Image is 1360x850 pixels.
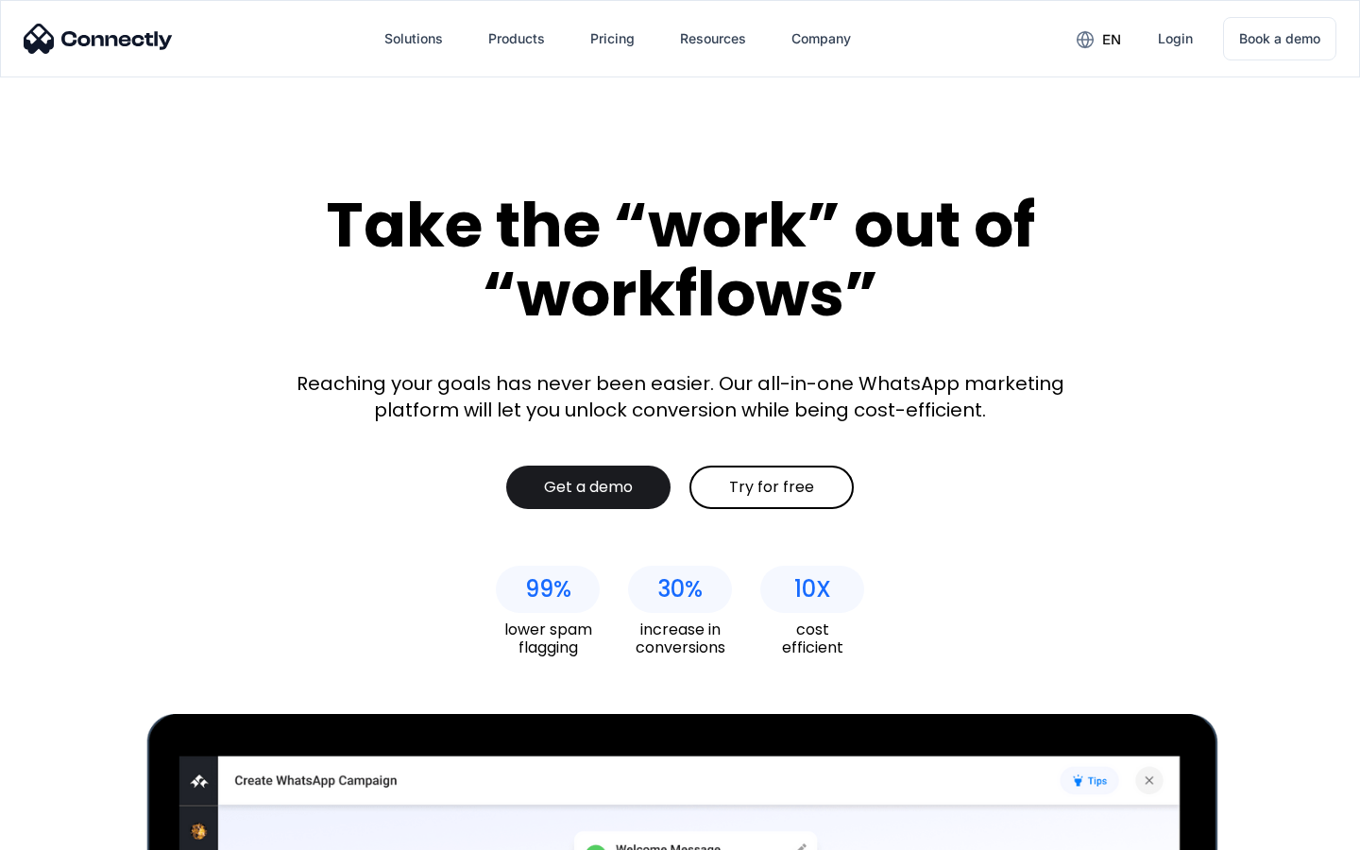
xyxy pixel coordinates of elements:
[544,478,633,497] div: Get a demo
[283,370,1077,423] div: Reaching your goals has never been easier. Our all-in-one WhatsApp marketing platform will let yo...
[680,25,746,52] div: Resources
[1102,26,1121,53] div: en
[369,16,458,61] div: Solutions
[24,24,173,54] img: Connectly Logo
[776,16,866,61] div: Company
[506,466,671,509] a: Get a demo
[794,576,831,603] div: 10X
[473,16,560,61] div: Products
[760,620,864,656] div: cost efficient
[1062,25,1135,53] div: en
[496,620,600,656] div: lower spam flagging
[657,576,703,603] div: 30%
[255,191,1105,328] div: Take the “work” out of “workflows”
[384,25,443,52] div: Solutions
[1223,17,1336,60] a: Book a demo
[575,16,650,61] a: Pricing
[1143,16,1208,61] a: Login
[590,25,635,52] div: Pricing
[488,25,545,52] div: Products
[525,576,571,603] div: 99%
[19,817,113,843] aside: Language selected: English
[38,817,113,843] ul: Language list
[729,478,814,497] div: Try for free
[628,620,732,656] div: increase in conversions
[791,25,851,52] div: Company
[665,16,761,61] div: Resources
[1158,25,1193,52] div: Login
[689,466,854,509] a: Try for free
